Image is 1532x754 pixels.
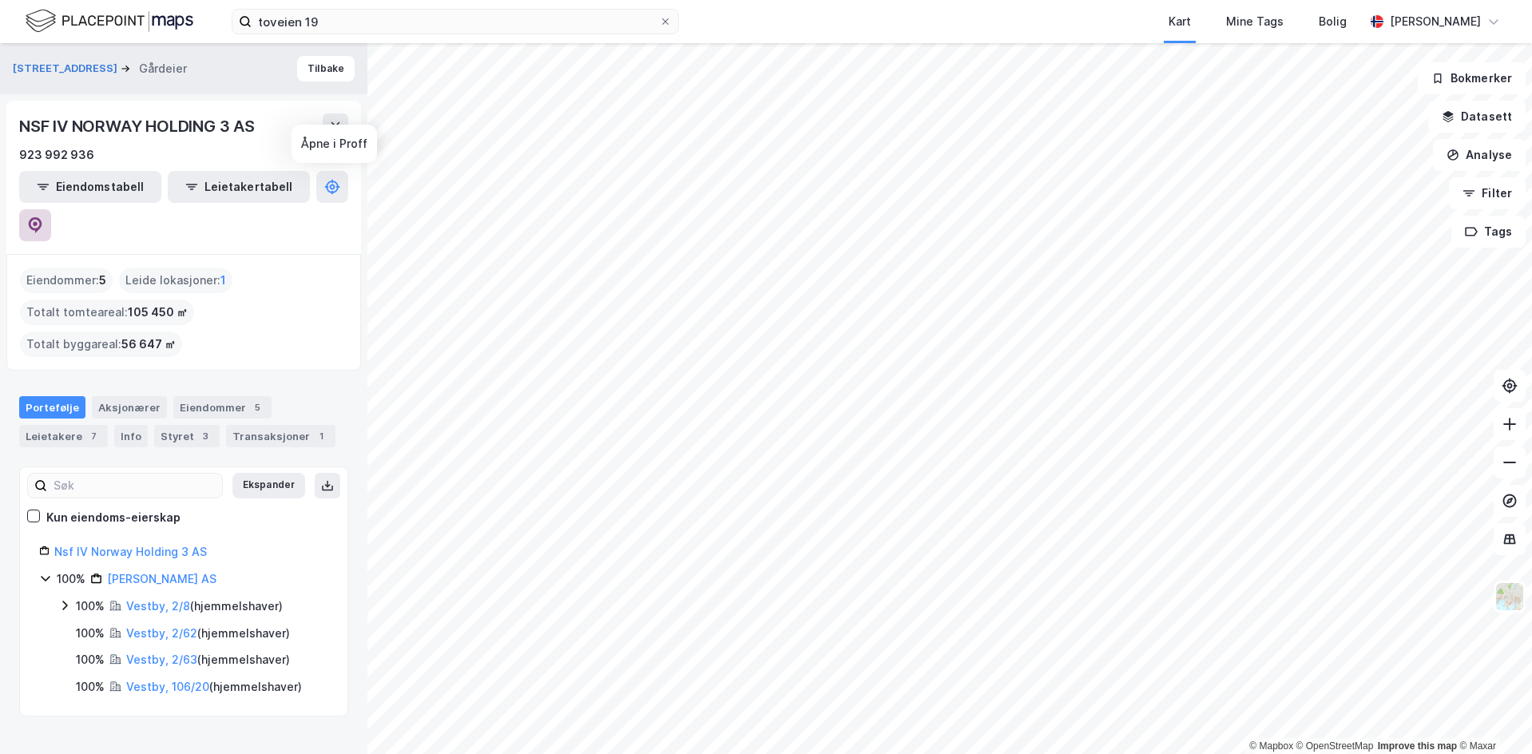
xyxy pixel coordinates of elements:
[139,59,187,78] div: Gårdeier
[107,572,216,585] a: [PERSON_NAME] AS
[313,428,329,444] div: 1
[19,113,258,139] div: NSF IV NORWAY HOLDING 3 AS
[1169,12,1191,31] div: Kart
[126,653,197,666] a: Vestby, 2/63
[126,650,290,669] div: ( hjemmelshaver )
[126,680,209,693] a: Vestby, 106/20
[47,474,222,498] input: Søk
[154,425,220,447] div: Styret
[76,624,105,643] div: 100%
[126,599,190,613] a: Vestby, 2/8
[121,335,176,354] span: 56 647 ㎡
[126,597,283,616] div: ( hjemmelshaver )
[1378,740,1457,752] a: Improve this map
[297,56,355,81] button: Tilbake
[249,399,265,415] div: 5
[13,61,121,77] button: [STREET_ADDRESS]
[46,508,181,527] div: Kun eiendoms-eierskap
[76,650,105,669] div: 100%
[1226,12,1284,31] div: Mine Tags
[220,271,226,290] span: 1
[232,473,305,498] button: Ekspander
[20,300,194,325] div: Totalt tomteareal :
[226,425,335,447] div: Transaksjoner
[19,425,108,447] div: Leietakere
[168,171,310,203] button: Leietakertabell
[1449,177,1526,209] button: Filter
[20,268,113,293] div: Eiendommer :
[1433,139,1526,171] button: Analyse
[20,331,182,357] div: Totalt byggareal :
[92,396,167,419] div: Aksjonærer
[85,428,101,444] div: 7
[1296,740,1374,752] a: OpenStreetMap
[1319,12,1347,31] div: Bolig
[173,396,272,419] div: Eiendommer
[1390,12,1481,31] div: [PERSON_NAME]
[1428,101,1526,133] button: Datasett
[76,677,105,696] div: 100%
[126,626,197,640] a: Vestby, 2/62
[19,171,161,203] button: Eiendomstabell
[1418,62,1526,94] button: Bokmerker
[197,428,213,444] div: 3
[19,145,94,165] div: 923 992 936
[1494,581,1525,612] img: Z
[1249,740,1293,752] a: Mapbox
[119,268,232,293] div: Leide lokasjoner :
[1451,216,1526,248] button: Tags
[76,597,105,616] div: 100%
[99,271,106,290] span: 5
[54,545,207,558] a: Nsf IV Norway Holding 3 AS
[126,624,290,643] div: ( hjemmelshaver )
[19,396,85,419] div: Portefølje
[57,569,85,589] div: 100%
[114,425,148,447] div: Info
[26,7,193,35] img: logo.f888ab2527a4732fd821a326f86c7f29.svg
[126,677,302,696] div: ( hjemmelshaver )
[128,303,188,322] span: 105 450 ㎡
[252,10,659,34] input: Søk på adresse, matrikkel, gårdeiere, leietakere eller personer
[1452,677,1532,754] iframe: Chat Widget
